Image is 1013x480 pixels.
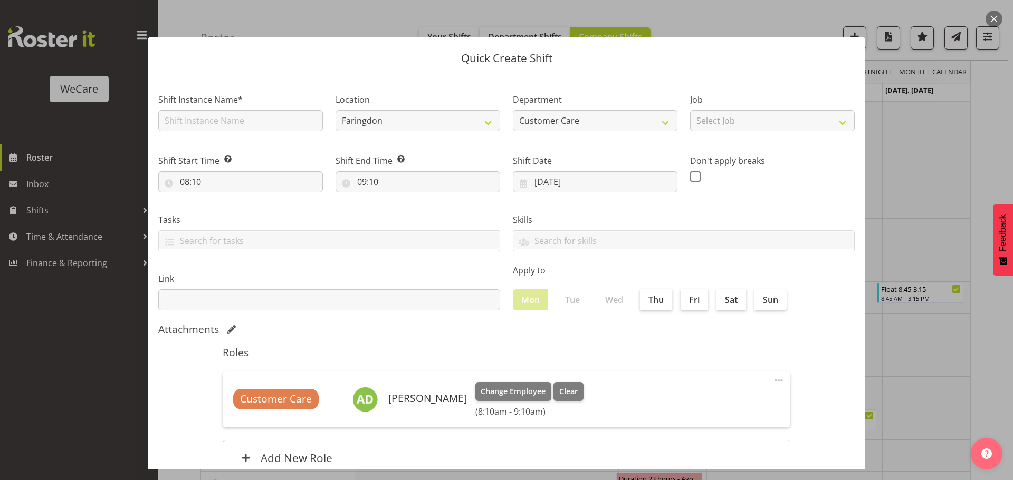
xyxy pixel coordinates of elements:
[158,154,323,167] label: Shift Start Time
[388,393,467,404] h6: [PERSON_NAME]
[158,53,855,64] p: Quick Create Shift
[158,272,500,285] label: Link
[261,451,332,465] h6: Add New Role
[336,171,500,192] input: Click to select...
[557,289,588,310] label: Tue
[513,213,855,226] label: Skills
[475,406,584,417] h6: (8:10am - 9:10am)
[559,386,578,397] span: Clear
[690,93,855,106] label: Job
[690,154,855,167] label: Don't apply breaks
[158,110,323,131] input: Shift Instance Name
[513,289,548,310] label: Mon
[352,387,378,412] img: aleea-devonport10476.jpg
[513,232,854,249] input: Search for skills
[159,232,500,249] input: Search for tasks
[716,289,746,310] label: Sat
[640,289,672,310] label: Thu
[240,391,312,407] span: Customer Care
[158,171,323,192] input: Click to select...
[681,289,708,310] label: Fri
[513,93,677,106] label: Department
[158,323,219,336] h5: Attachments
[513,154,677,167] label: Shift Date
[553,382,584,401] button: Clear
[223,346,790,359] h5: Roles
[513,171,677,192] input: Click to select...
[597,289,632,310] label: Wed
[336,154,500,167] label: Shift End Time
[998,214,1008,251] span: Feedback
[993,204,1013,276] button: Feedback - Show survey
[481,386,546,397] span: Change Employee
[475,382,552,401] button: Change Employee
[336,93,500,106] label: Location
[513,264,855,277] label: Apply to
[754,289,787,310] label: Sun
[981,448,992,459] img: help-xxl-2.png
[158,213,500,226] label: Tasks
[158,93,323,106] label: Shift Instance Name*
